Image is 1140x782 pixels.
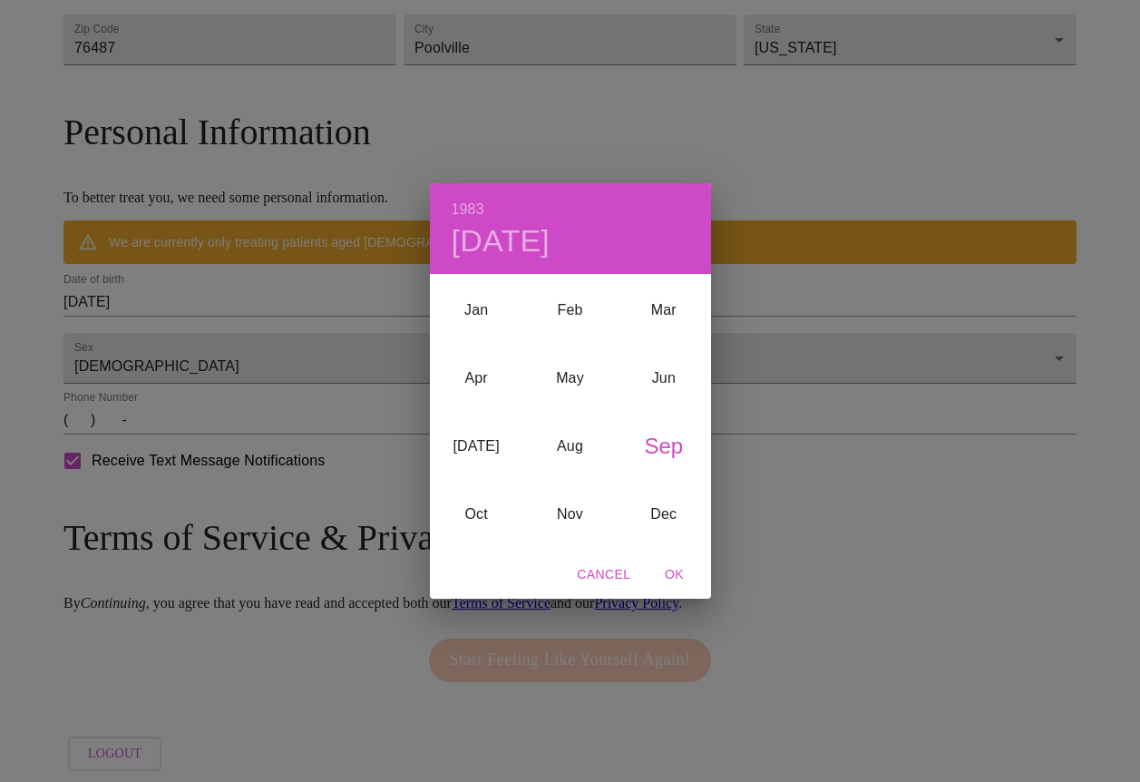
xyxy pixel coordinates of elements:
span: Cancel [577,563,630,586]
div: Oct [430,481,523,549]
div: May [523,345,617,413]
button: 1983 [452,197,484,222]
div: Aug [523,413,617,481]
div: Mar [617,277,710,345]
div: [DATE] [430,413,523,481]
button: [DATE] [452,222,551,260]
div: Apr [430,345,523,413]
div: Jan [430,277,523,345]
div: Nov [523,481,617,549]
div: Jun [617,345,710,413]
span: OK [653,563,697,586]
div: Sep [617,413,710,481]
div: Dec [617,481,710,549]
button: OK [646,558,704,591]
button: Cancel [570,558,638,591]
div: Feb [523,277,617,345]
